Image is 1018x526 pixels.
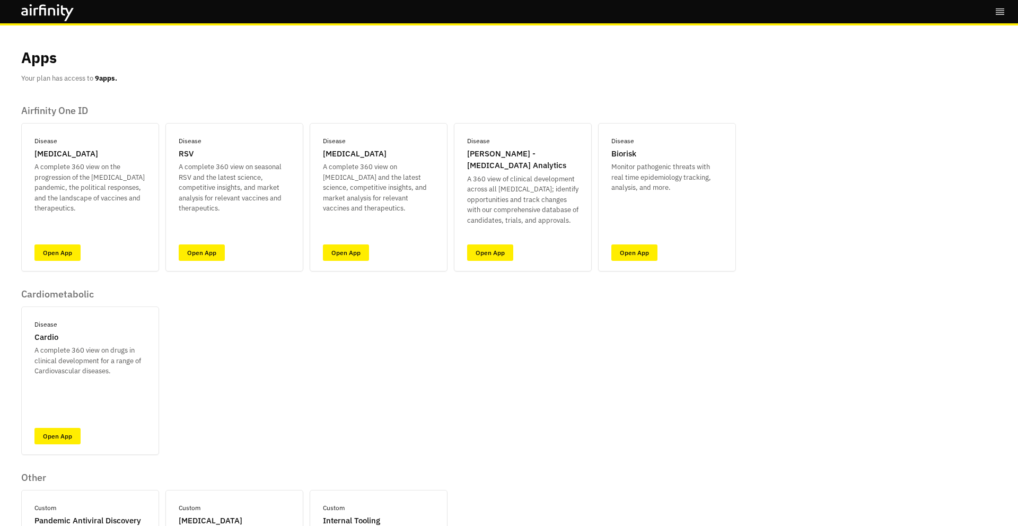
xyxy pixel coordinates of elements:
a: Open App [179,244,225,261]
a: Open App [34,428,81,444]
a: Open App [34,244,81,261]
p: Biorisk [611,148,636,160]
p: Cardiometabolic [21,288,159,300]
p: Disease [34,136,57,146]
p: RSV [179,148,194,160]
b: 9 apps. [95,74,117,83]
p: Disease [611,136,634,146]
a: Open App [323,244,369,261]
p: Custom [179,503,200,513]
p: [MEDICAL_DATA] [323,148,387,160]
p: A complete 360 view on the progression of the [MEDICAL_DATA] pandemic, the political responses, a... [34,162,146,214]
p: Apps [21,47,57,69]
p: Disease [467,136,490,146]
p: [MEDICAL_DATA] [34,148,98,160]
a: Open App [611,244,657,261]
p: Other [21,472,447,484]
p: Monitor pathogenic threats with real time epidemiology tracking, analysis, and more. [611,162,723,193]
p: [PERSON_NAME] - [MEDICAL_DATA] Analytics [467,148,578,172]
p: Disease [179,136,201,146]
p: A complete 360 view on [MEDICAL_DATA] and the latest science, competitive insights, and market an... [323,162,434,214]
a: Open App [467,244,513,261]
p: Disease [34,320,57,329]
p: Custom [34,503,56,513]
p: Disease [323,136,346,146]
p: A 360 view of clinical development across all [MEDICAL_DATA]; identify opportunities and track ch... [467,174,578,226]
p: A complete 360 view on drugs in clinical development for a range of Cardiovascular diseases. [34,345,146,376]
p: Custom [323,503,345,513]
p: Your plan has access to [21,73,117,84]
p: Airfinity One ID [21,105,736,117]
p: A complete 360 view on seasonal RSV and the latest science, competitive insights, and market anal... [179,162,290,214]
p: Cardio [34,331,58,344]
